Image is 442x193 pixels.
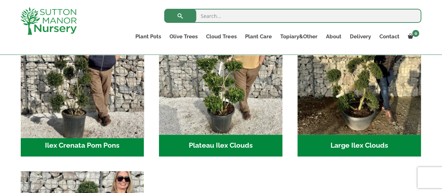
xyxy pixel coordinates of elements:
[403,32,421,41] a: 0
[164,9,421,23] input: Search...
[345,32,375,41] a: Delivery
[202,32,241,41] a: Cloud Trees
[375,32,403,41] a: Contact
[21,135,144,156] h2: Ilex Crenata Pom Pons
[165,32,202,41] a: Olive Trees
[241,32,276,41] a: Plant Care
[159,12,282,156] a: Visit product category Plateau Ilex Clouds
[21,12,144,156] a: Visit product category Ilex Crenata Pom Pons
[159,12,282,135] img: Plateau Ilex Clouds
[20,7,77,35] img: logo
[321,32,345,41] a: About
[18,8,147,138] img: Ilex Crenata Pom Pons
[297,12,421,156] a: Visit product category Large Ilex Clouds
[297,12,421,135] img: Large Ilex Clouds
[159,135,282,156] h2: Plateau Ilex Clouds
[297,135,421,156] h2: Large Ilex Clouds
[412,30,419,37] span: 0
[131,32,165,41] a: Plant Pots
[276,32,321,41] a: Topiary&Other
